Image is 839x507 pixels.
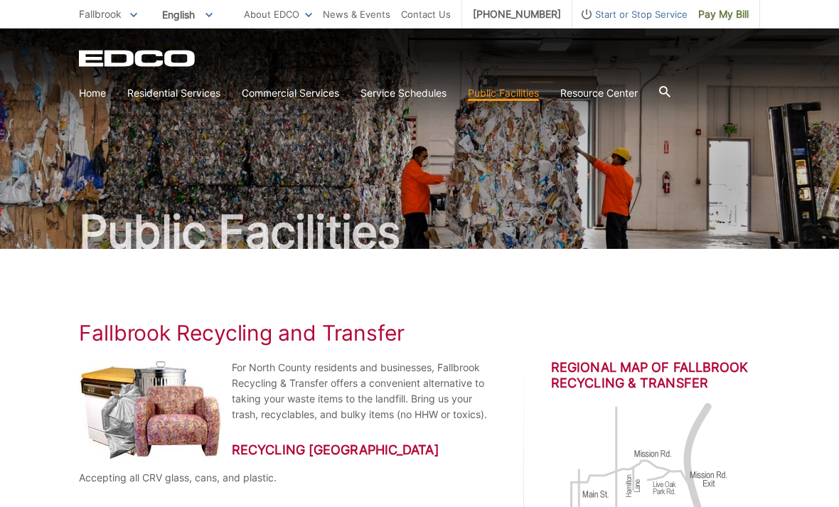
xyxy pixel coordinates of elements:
a: Public Facilities [468,85,539,101]
img: Bulky Trash [79,360,221,459]
span: Pay My Bill [698,6,749,22]
a: About EDCO [244,6,312,22]
a: Contact Us [401,6,451,22]
h2: Recycling [GEOGRAPHIC_DATA] [79,442,497,458]
span: Fallbrook [79,8,122,20]
a: Residential Services [127,85,220,101]
span: English [151,3,223,26]
h2: Public Facilities [79,209,760,255]
a: Resource Center [560,85,638,101]
p: Accepting all CRV glass, cans, and plastic. [79,470,497,486]
a: EDCD logo. Return to the homepage. [79,50,197,67]
h1: Fallbrook Recycling and Transfer [79,320,760,346]
a: Home [79,85,106,101]
a: News & Events [323,6,390,22]
a: Commercial Services [242,85,339,101]
p: For North County residents and businesses, Fallbrook Recycling & Transfer offers a convenient alt... [79,360,497,422]
a: Service Schedules [360,85,447,101]
h2: Regional Map of Fallbrook Recycling & Transfer [551,360,760,391]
